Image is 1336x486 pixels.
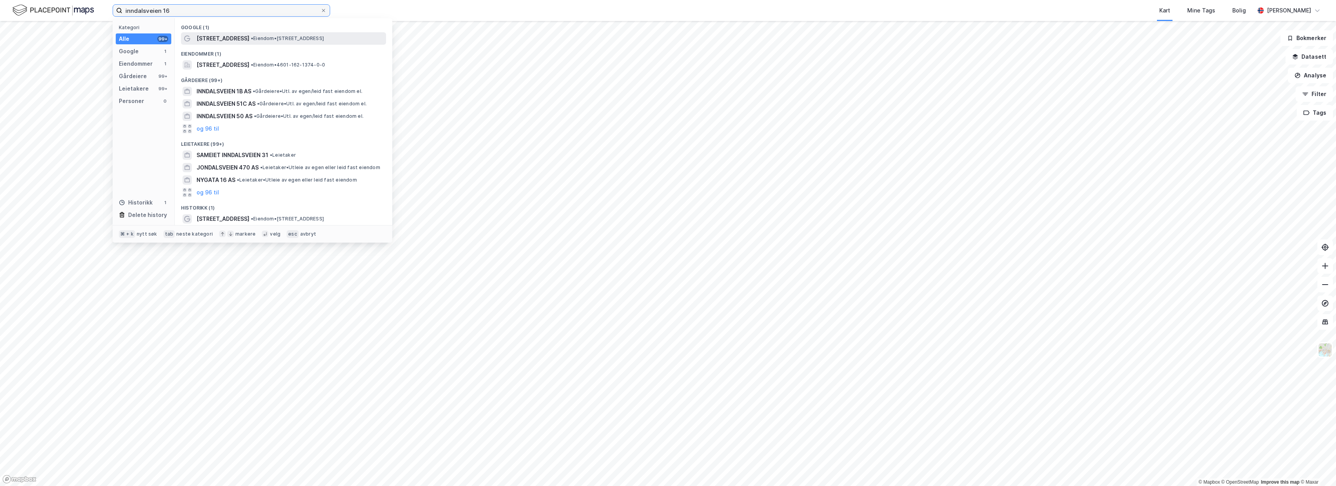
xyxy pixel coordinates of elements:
[162,199,168,206] div: 1
[197,99,256,108] span: INNDALSVEIEN 51C AS
[175,71,392,85] div: Gårdeiere (99+)
[197,87,251,96] span: INNDALSVEIEN 1B AS
[251,62,253,68] span: •
[1286,49,1333,65] button: Datasett
[119,198,153,207] div: Historikk
[251,216,324,222] span: Eiendom • [STREET_ADDRESS]
[1187,6,1215,15] div: Mine Tags
[137,231,157,237] div: nytt søk
[260,164,263,170] span: •
[270,152,296,158] span: Leietaker
[251,35,324,42] span: Eiendom • [STREET_ADDRESS]
[270,231,280,237] div: velg
[122,5,320,16] input: Søk på adresse, matrikkel, gårdeiere, leietakere eller personer
[237,177,357,183] span: Leietaker • Utleie av egen eller leid fast eiendom
[197,214,249,224] span: [STREET_ADDRESS]
[128,210,167,220] div: Delete history
[251,216,253,222] span: •
[1232,6,1246,15] div: Bolig
[1297,449,1336,486] div: Kontrollprogram for chat
[175,45,392,59] div: Eiendommer (1)
[237,177,239,183] span: •
[1267,6,1311,15] div: [PERSON_NAME]
[175,199,392,213] div: Historikk (1)
[1221,479,1259,485] a: OpenStreetMap
[1296,86,1333,102] button: Filter
[257,101,367,107] span: Gårdeiere • Utl. av egen/leid fast eiendom el.
[1199,479,1220,485] a: Mapbox
[119,24,171,30] div: Kategori
[1280,30,1333,46] button: Bokmerker
[253,88,362,94] span: Gårdeiere • Utl. av egen/leid fast eiendom el.
[119,47,139,56] div: Google
[251,62,325,68] span: Eiendom • 4601-162-1374-0-0
[175,135,392,149] div: Leietakere (99+)
[197,124,219,133] button: og 96 til
[260,164,380,171] span: Leietaker • Utleie av egen eller leid fast eiendom
[1261,479,1299,485] a: Improve this map
[162,48,168,54] div: 1
[119,59,153,68] div: Eiendommer
[197,112,252,121] span: INNDALSVEIEN 50 AS
[162,98,168,104] div: 0
[12,3,94,17] img: logo.f888ab2527a4732fd821a326f86c7f29.svg
[197,34,249,43] span: [STREET_ADDRESS]
[119,84,149,93] div: Leietakere
[157,36,168,42] div: 99+
[235,231,256,237] div: markere
[257,101,259,107] span: •
[270,152,272,158] span: •
[119,34,129,44] div: Alle
[157,73,168,79] div: 99+
[197,163,259,172] span: JONDALSVEIEN 470 AS
[254,113,364,119] span: Gårdeiere • Utl. av egen/leid fast eiendom el.
[1159,6,1170,15] div: Kart
[197,150,268,160] span: SAMEIET INNDALSVEIEN 31
[175,18,392,32] div: Google (1)
[197,188,219,197] button: og 96 til
[119,96,144,106] div: Personer
[176,231,213,237] div: neste kategori
[251,35,253,41] span: •
[300,231,316,237] div: avbryt
[254,113,256,119] span: •
[253,88,255,94] span: •
[1297,449,1336,486] iframe: Chat Widget
[1318,343,1333,357] img: Z
[197,175,235,185] span: NYGATA 16 AS
[164,230,175,238] div: tab
[1297,105,1333,121] button: Tags
[162,61,168,67] div: 1
[157,86,168,92] div: 99+
[119,230,135,238] div: ⌘ + k
[197,60,249,70] span: [STREET_ADDRESS]
[119,72,147,81] div: Gårdeiere
[2,475,37,484] a: Mapbox homepage
[287,230,299,238] div: esc
[1288,68,1333,83] button: Analyse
